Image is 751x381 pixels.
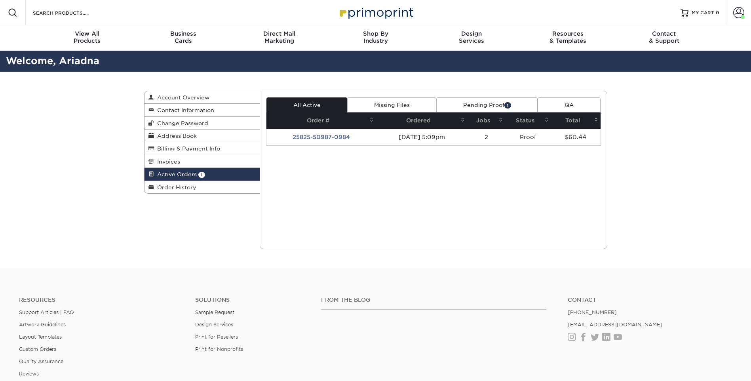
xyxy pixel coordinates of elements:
[336,4,415,21] img: Primoprint
[538,97,600,112] a: QA
[568,322,662,328] a: [EMAIL_ADDRESS][DOMAIN_NAME]
[376,129,467,145] td: [DATE] 5:09pm
[195,346,243,352] a: Print for Nonprofits
[19,334,62,340] a: Layout Templates
[19,346,56,352] a: Custom Orders
[505,112,551,129] th: Status
[154,94,209,101] span: Account Overview
[616,30,712,37] span: Contact
[195,309,234,315] a: Sample Request
[39,30,135,44] div: Products
[32,8,109,17] input: SEARCH PRODUCTS.....
[436,97,538,112] a: Pending Proof1
[154,171,197,177] span: Active Orders
[467,129,505,145] td: 2
[520,30,616,37] span: Resources
[266,97,347,112] a: All Active
[231,30,327,37] span: Direct Mail
[144,142,260,155] a: Billing & Payment Info
[144,91,260,104] a: Account Overview
[154,184,196,190] span: Order History
[692,10,714,16] span: MY CART
[551,129,600,145] td: $60.44
[135,25,231,51] a: BusinessCards
[520,25,616,51] a: Resources& Templates
[376,112,467,129] th: Ordered
[144,130,260,142] a: Address Book
[266,112,376,129] th: Order #
[39,30,135,37] span: View All
[144,117,260,130] a: Change Password
[467,112,505,129] th: Jobs
[144,155,260,168] a: Invoices
[198,172,205,178] span: 1
[347,97,436,112] a: Missing Files
[321,297,546,303] h4: From the Blog
[195,297,309,303] h4: Solutions
[144,181,260,193] a: Order History
[616,25,712,51] a: Contact& Support
[154,133,197,139] span: Address Book
[568,297,732,303] a: Contact
[505,129,551,145] td: Proof
[19,322,66,328] a: Artwork Guidelines
[135,30,231,44] div: Cards
[424,30,520,37] span: Design
[154,158,180,165] span: Invoices
[327,30,424,37] span: Shop By
[231,30,327,44] div: Marketing
[520,30,616,44] div: & Templates
[424,30,520,44] div: Services
[19,309,74,315] a: Support Articles | FAQ
[154,145,220,152] span: Billing & Payment Info
[424,25,520,51] a: DesignServices
[266,129,376,145] td: 25825-50987-0984
[154,120,208,126] span: Change Password
[568,309,617,315] a: [PHONE_NUMBER]
[616,30,712,44] div: & Support
[19,371,39,377] a: Reviews
[716,10,719,15] span: 0
[195,334,238,340] a: Print for Resellers
[195,322,233,328] a: Design Services
[154,107,214,113] span: Contact Information
[144,104,260,116] a: Contact Information
[135,30,231,37] span: Business
[19,358,63,364] a: Quality Assurance
[551,112,600,129] th: Total
[327,25,424,51] a: Shop ByIndustry
[327,30,424,44] div: Industry
[504,102,511,108] span: 1
[19,297,183,303] h4: Resources
[39,25,135,51] a: View AllProducts
[231,25,327,51] a: Direct MailMarketing
[144,168,260,181] a: Active Orders 1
